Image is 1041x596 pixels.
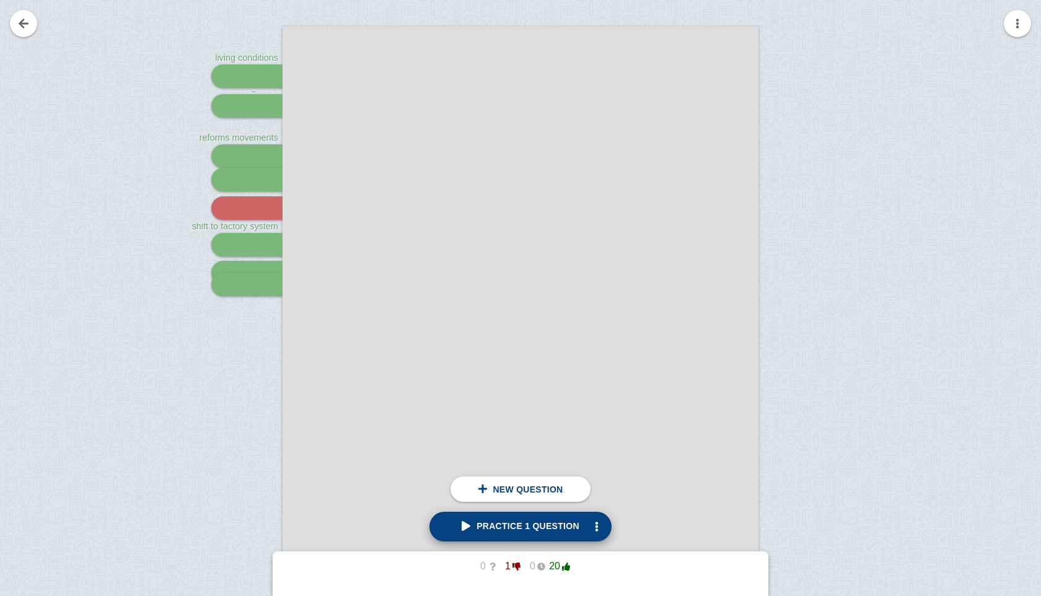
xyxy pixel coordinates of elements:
button: 01020 [461,556,580,576]
span: 0 [520,561,545,572]
a: Practice 1 question [429,512,612,541]
a: Go back to your notes [10,10,37,37]
span: Practice 1 question [462,521,579,531]
span: 1 [496,561,520,572]
span: 0 [471,561,496,572]
span: 20 [545,561,570,572]
span: New question [493,484,563,494]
